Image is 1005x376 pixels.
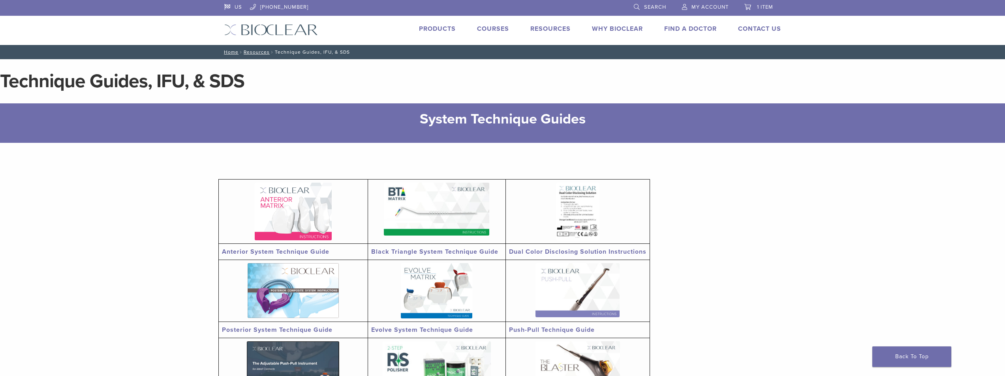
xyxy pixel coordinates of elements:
[592,25,643,33] a: Why Bioclear
[222,49,239,55] a: Home
[222,248,329,256] a: Anterior System Technique Guide
[270,50,275,54] span: /
[218,45,787,59] nav: Technique Guides, IFU, & SDS
[477,25,509,33] a: Courses
[222,326,332,334] a: Posterior System Technique Guide
[509,248,646,256] a: Dual Color Disclosing Solution Instructions
[757,4,773,10] span: 1 item
[173,110,832,129] h2: System Technique Guides
[664,25,717,33] a: Find A Doctor
[371,326,473,334] a: Evolve System Technique Guide
[371,248,498,256] a: Black Triangle System Technique Guide
[872,346,951,367] a: Back To Top
[738,25,781,33] a: Contact Us
[691,4,729,10] span: My Account
[244,49,270,55] a: Resources
[419,25,456,33] a: Products
[239,50,244,54] span: /
[530,25,571,33] a: Resources
[644,4,666,10] span: Search
[224,24,318,36] img: Bioclear
[509,326,595,334] a: Push-Pull Technique Guide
